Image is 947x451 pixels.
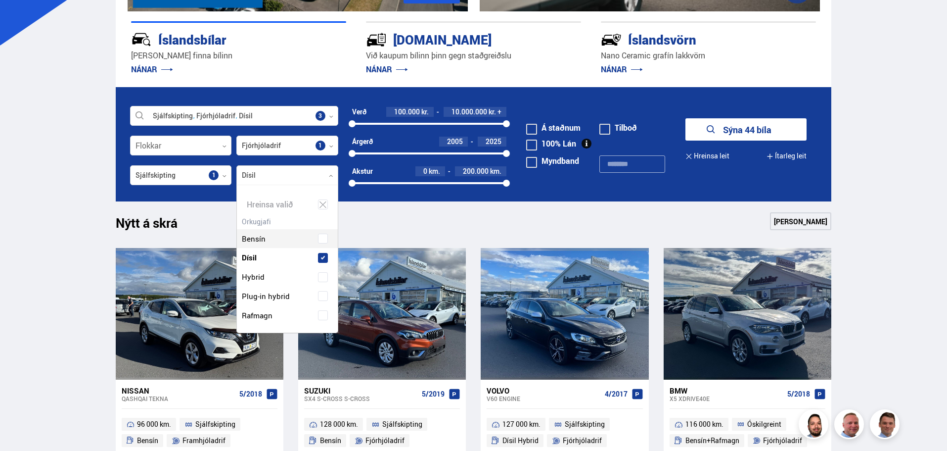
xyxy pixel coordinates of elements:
span: Sjálfskipting [195,418,235,430]
div: Íslandsbílar [131,30,311,48]
p: Nano Ceramic grafín lakkvörn [601,50,816,61]
a: NÁNAR [131,64,173,75]
span: Hybrid [242,270,265,284]
a: [PERSON_NAME] [770,212,831,230]
span: 10.000.000 [451,107,487,116]
button: Ítarleg leit [767,145,807,167]
span: kr. [421,108,429,116]
span: Dísil Hybrid [502,435,539,447]
img: tr5P-W3DuiFaO7aO.svg [366,29,387,50]
span: 127 000 km. [502,418,541,430]
span: 2005 [447,137,463,146]
img: siFngHWaQ9KaOqBr.png [836,411,865,441]
div: X5 XDRIVE40E [670,395,783,402]
span: Plug-in hybrid [242,289,290,303]
span: Sjálfskipting [565,418,605,430]
span: 5/2018 [239,390,262,398]
span: 116 000 km. [685,418,723,430]
span: Fjórhjóladrif [563,435,602,447]
span: Bensín [320,435,341,447]
span: 128 000 km. [320,418,358,430]
span: Óskilgreint [747,418,781,430]
span: km. [429,167,440,175]
label: Tilboð [599,124,637,132]
span: Dísil [242,251,257,265]
span: + [497,108,501,116]
div: Verð [352,108,366,116]
button: Opna LiveChat spjallviðmót [8,4,38,34]
label: Myndband [526,157,579,165]
div: V60 ENGINE [487,395,600,402]
div: Árgerð [352,138,373,146]
span: 96 000 km. [137,418,171,430]
img: nhp88E3Fdnt1Opn2.png [800,411,830,441]
span: Bensín [242,232,266,246]
span: km. [490,167,501,175]
button: Hreinsa leit [685,145,729,167]
img: -Svtn6bYgwAsiwNX.svg [601,29,622,50]
span: 2025 [486,137,501,146]
div: Qashqai TEKNA [122,395,235,402]
span: 0 [423,166,427,176]
span: 5/2018 [787,390,810,398]
div: Hreinsa valið [237,195,338,214]
div: Íslandsvörn [601,30,781,48]
button: Sýna 44 bíla [685,118,807,141]
span: 4/2017 [605,390,628,398]
h1: Nýtt á skrá [116,215,195,236]
span: Sjálfskipting [382,418,422,430]
label: Á staðnum [526,124,581,132]
span: Bensín [137,435,158,447]
div: Akstur [352,167,373,175]
img: FbJEzSuNWCJXmdc-.webp [871,411,901,441]
div: BMW [670,386,783,395]
label: 100% Lán [526,140,576,148]
a: NÁNAR [601,64,643,75]
span: Framhjóladrif [182,435,225,447]
a: NÁNAR [366,64,408,75]
p: Við kaupum bílinn þinn gegn staðgreiðslu [366,50,581,61]
span: Rafmagn [242,308,272,323]
span: Bensín+Rafmagn [685,435,739,447]
span: 5/2019 [422,390,445,398]
div: SX4 S-Cross S-CROSS [304,395,418,402]
span: Fjórhjóladrif [365,435,405,447]
div: Volvo [487,386,600,395]
p: [PERSON_NAME] finna bílinn [131,50,346,61]
img: JRvxyua_JYH6wB4c.svg [131,29,152,50]
span: 200.000 [463,166,489,176]
span: 100.000 [394,107,420,116]
div: [DOMAIN_NAME] [366,30,546,48]
span: Fjórhjóladrif [763,435,802,447]
div: Suzuki [304,386,418,395]
div: Nissan [122,386,235,395]
span: kr. [489,108,496,116]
